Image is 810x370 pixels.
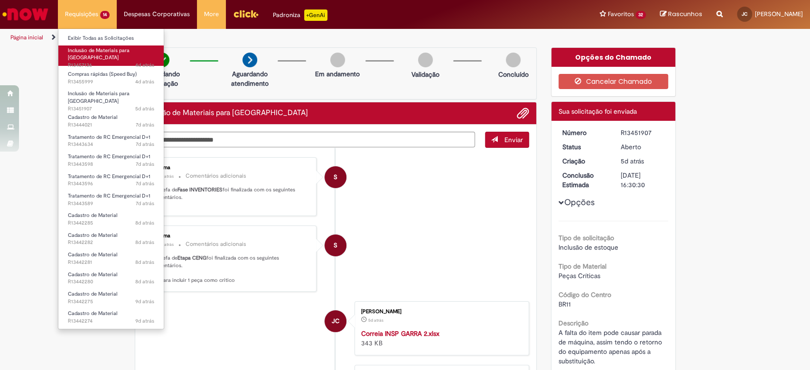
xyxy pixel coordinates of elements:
[10,34,43,41] a: Página inicial
[68,219,154,227] span: R13442285
[135,219,154,226] time: 24/08/2025 09:24:04
[136,180,154,187] time: 25/08/2025 11:01:07
[325,235,346,256] div: System
[135,105,154,112] time: 27/08/2025 11:30:26
[559,262,606,271] b: Tipo de Material
[158,242,174,247] time: 28/08/2025 14:26:42
[7,29,533,46] ul: Trilhas de página
[242,53,257,67] img: arrow-next.png
[68,232,117,239] span: Cadastro de Material
[135,298,154,305] time: 24/08/2025 08:28:08
[136,121,154,128] span: 7d atrás
[135,219,154,226] span: 8d atrás
[517,107,529,119] button: Adicionar anexos
[555,171,614,190] dt: Conclusão Estimada
[485,132,529,148] button: Enviar
[68,121,154,129] span: R13444021
[58,45,164,66] a: Aberto R13457136 : Inclusão de Materiais para Estoques
[68,259,154,266] span: R13442281
[135,239,154,246] span: 8d atrás
[68,90,130,105] span: Inclusão de Materiais para [GEOGRAPHIC_DATA]
[68,298,154,306] span: R13442275
[621,171,665,190] div: [DATE] 16:30:30
[68,134,150,141] span: Tratamento de RC Emergencial D+1
[559,107,637,116] span: Sua solicitação foi enviada
[334,166,337,189] span: S
[136,200,154,207] time: 25/08/2025 11:00:27
[136,161,154,168] span: 7d atrás
[621,142,665,152] div: Aberto
[504,135,523,144] span: Enviar
[559,290,611,299] b: Código do Centro
[68,153,150,160] span: Tratamento de RC Emergencial D+1
[136,161,154,168] time: 25/08/2025 11:01:21
[135,239,154,246] time: 24/08/2025 09:14:30
[559,328,664,365] span: A falta do item pode causar parada de máquina, assim tendo o retorno do equipamento apenas após a...
[58,33,164,44] a: Exibir Todas as Solicitações
[334,234,337,257] span: S
[68,290,117,298] span: Cadastro de Material
[559,300,571,308] span: BR11
[361,329,519,348] div: 343 KB
[273,9,327,21] div: Padroniza
[361,329,439,338] a: Correia INSP GARRA 2.xlsx
[58,250,164,267] a: Aberto R13442281 : Cadastro de Material
[135,78,154,85] time: 28/08/2025 09:04:09
[65,9,98,19] span: Requisições
[68,161,154,168] span: R13443598
[186,240,246,248] small: Comentários adicionais
[68,251,117,258] span: Cadastro de Material
[100,11,110,19] span: 14
[136,200,154,207] span: 7d atrás
[135,278,154,285] span: 8d atrás
[58,132,164,150] a: Aberto R13443634 : Tratamento de RC Emergencial D+1
[551,48,675,67] div: Opções do Chamado
[151,254,309,284] p: A tarefa de foi finalizada com os seguintes comentários. OK para incluir 1 peça como critico
[204,9,219,19] span: More
[68,47,130,62] span: Inclusão de Materiais para [GEOGRAPHIC_DATA]
[68,239,154,246] span: R13442282
[151,165,309,171] div: Sistema
[233,7,259,21] img: click_logo_yellow_360x200.png
[135,78,154,85] span: 4d atrás
[635,11,646,19] span: 32
[559,271,600,280] span: Peças Críticas
[135,298,154,305] span: 9d atrás
[68,317,154,325] span: R13442274
[135,278,154,285] time: 24/08/2025 09:01:14
[555,156,614,166] dt: Criação
[330,53,345,67] img: img-circle-grey.png
[559,234,614,242] b: Tipo de solicitação
[142,109,308,117] h2: Inclusão de Materiais para Estoques Histórico de tíquete
[58,112,164,130] a: Aberto R13444021 : Cadastro de Material
[68,173,150,180] span: Tratamento de RC Emergencial D+1
[68,271,117,278] span: Cadastro de Material
[227,69,273,88] p: Aguardando atendimento
[177,254,206,262] b: Etapa CENG
[68,141,154,148] span: R13443634
[559,74,668,89] button: Cancelar Chamado
[68,192,150,199] span: Tratamento de RC Emergencial D+1
[151,233,309,239] div: Sistema
[58,191,164,208] a: Aberto R13443589 : Tratamento de RC Emergencial D+1
[58,230,164,248] a: Aberto R13442282 : Cadastro de Material
[135,62,154,69] span: 4d atrás
[506,53,521,67] img: img-circle-grey.png
[361,309,519,315] div: [PERSON_NAME]
[136,180,154,187] span: 7d atrás
[135,259,154,266] time: 24/08/2025 09:02:28
[58,270,164,287] a: Aberto R13442280 : Cadastro de Material
[368,317,383,323] time: 27/08/2025 11:29:31
[555,128,614,137] dt: Número
[58,28,164,329] ul: Requisições
[158,173,174,179] time: 28/08/2025 14:26:46
[68,105,154,113] span: R13451907
[58,69,164,87] a: Aberto R13455999 : Compras rápidas (Speed Buy)
[68,114,117,121] span: Cadastro de Material
[68,62,154,69] span: R13457136
[315,69,360,79] p: Em andamento
[68,78,154,86] span: R13455999
[135,317,154,325] span: 9d atrás
[58,152,164,169] a: Aberto R13443598 : Tratamento de RC Emergencial D+1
